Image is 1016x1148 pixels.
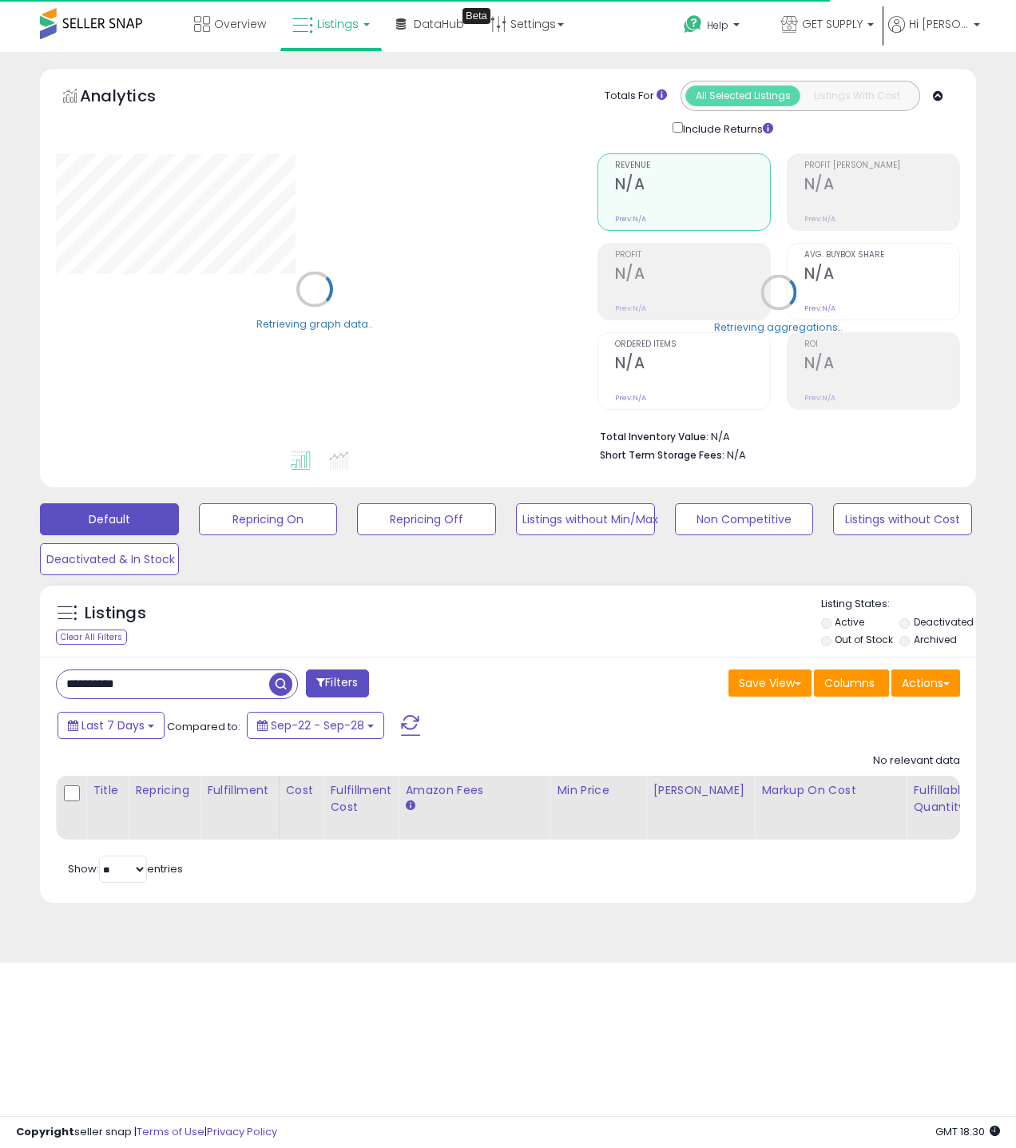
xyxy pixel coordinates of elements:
div: Cost [286,782,317,799]
button: Repricing Off [357,503,496,535]
span: Help [707,18,728,32]
p: Listing States: [821,597,977,612]
span: Show: entries [68,861,183,876]
div: Fulfillable Quantity [913,782,968,816]
div: [PERSON_NAME] [653,782,748,799]
div: Clear All Filters [56,630,127,645]
span: GET SUPPLY [802,16,863,32]
button: Repricing On [199,503,338,535]
button: Last 7 Days [58,712,165,739]
h5: Analytics [80,85,187,111]
th: The percentage added to the cost of goods (COGS) that forms the calculator for Min & Max prices. [755,776,907,840]
span: Compared to: [167,719,240,734]
button: Non Competitive [675,503,814,535]
label: Active [835,615,864,629]
div: Title [93,782,121,799]
button: Actions [891,669,960,697]
span: Listings [317,16,359,32]
span: Overview [214,16,266,32]
div: Repricing [135,782,193,799]
div: Markup on Cost [761,782,899,799]
div: Fulfillment [207,782,272,799]
button: Listings without Cost [833,503,972,535]
button: All Selected Listings [685,85,800,106]
button: Deactivated & In Stock [40,543,179,575]
small: Amazon Fees. [405,799,415,813]
button: Filters [306,669,368,697]
div: Retrieving aggregations.. [714,320,843,334]
i: Get Help [683,14,703,34]
label: Deactivated [914,615,974,629]
button: Columns [814,669,889,697]
div: No relevant data [873,753,960,769]
div: Min Price [557,782,639,799]
button: Default [40,503,179,535]
a: Hi [PERSON_NAME] [888,16,980,52]
button: Listings With Cost [800,85,915,106]
div: Fulfillment Cost [330,782,391,816]
h5: Listings [85,602,146,625]
span: Columns [824,675,875,691]
label: Out of Stock [835,633,893,646]
div: Totals For [605,89,667,104]
button: Save View [728,669,812,697]
span: Hi [PERSON_NAME] [909,16,969,32]
span: DataHub [414,16,464,32]
button: Sep-22 - Sep-28 [247,712,384,739]
div: Amazon Fees [405,782,543,799]
button: Listings without Min/Max [516,503,655,535]
a: Help [671,2,767,52]
span: Sep-22 - Sep-28 [271,717,364,733]
label: Archived [914,633,957,646]
div: Retrieving graph data.. [256,316,373,331]
div: Include Returns [661,119,792,137]
div: Tooltip anchor [462,8,490,24]
span: Last 7 Days [81,717,145,733]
